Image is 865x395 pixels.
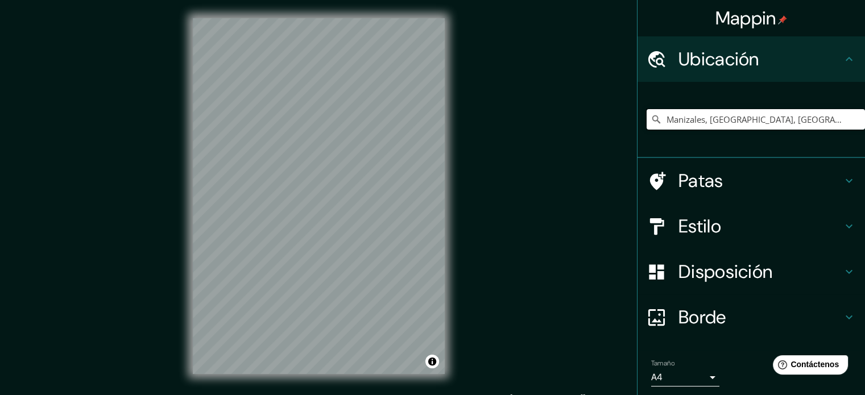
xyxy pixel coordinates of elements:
[638,203,865,249] div: Estilo
[678,47,759,71] font: Ubicación
[651,359,674,368] font: Tamaño
[678,305,726,329] font: Borde
[651,371,663,383] font: A4
[638,294,865,340] div: Borde
[678,260,772,284] font: Disposición
[638,158,865,203] div: Patas
[678,169,723,193] font: Patas
[638,249,865,294] div: Disposición
[778,15,787,24] img: pin-icon.png
[651,368,719,386] div: A4
[715,6,776,30] font: Mappin
[425,355,439,368] button: Activar o desactivar atribución
[193,18,445,374] canvas: Mapa
[647,109,865,130] input: Elige tu ciudad o zona
[764,351,852,382] iframe: Lanzador de widgets de ayuda
[678,214,721,238] font: Estilo
[638,36,865,82] div: Ubicación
